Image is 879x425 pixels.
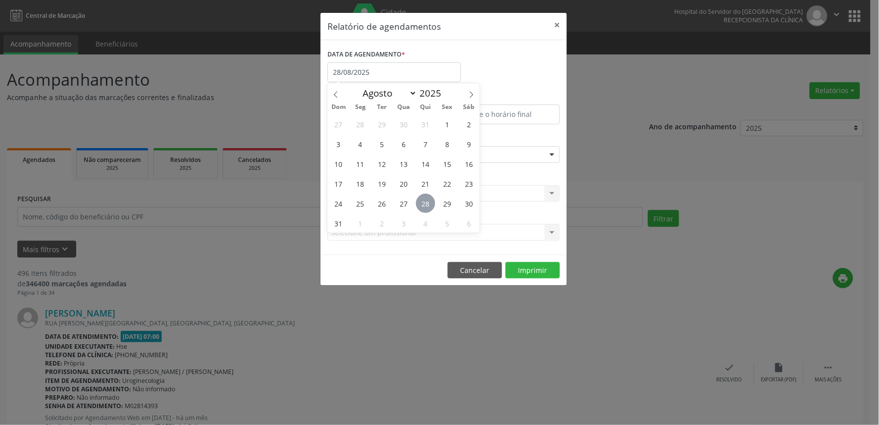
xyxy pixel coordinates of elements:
span: Agosto 12, 2025 [372,154,392,173]
span: Ter [371,104,393,110]
h5: Relatório de agendamentos [327,20,441,33]
span: Agosto 21, 2025 [416,174,435,193]
span: Agosto 7, 2025 [416,134,435,154]
span: Agosto 6, 2025 [394,134,414,154]
span: Setembro 6, 2025 [460,213,479,233]
span: Sex [436,104,458,110]
span: Agosto 10, 2025 [329,154,348,173]
button: Close [547,13,567,37]
span: Agosto 14, 2025 [416,154,435,173]
span: Julho 31, 2025 [416,114,435,134]
span: Agosto 24, 2025 [329,194,348,213]
span: Agosto 17, 2025 [329,174,348,193]
label: ATÉ [446,89,560,105]
span: Agosto 29, 2025 [438,194,457,213]
span: Agosto 18, 2025 [351,174,370,193]
input: Selecione uma data ou intervalo [327,62,461,82]
span: Agosto 1, 2025 [438,114,457,134]
span: Agosto 20, 2025 [394,174,414,193]
span: Agosto 15, 2025 [438,154,457,173]
span: Agosto 22, 2025 [438,174,457,193]
span: Agosto 28, 2025 [416,194,435,213]
span: Agosto 4, 2025 [351,134,370,154]
span: Julho 28, 2025 [351,114,370,134]
span: Agosto 30, 2025 [460,194,479,213]
input: Selecione o horário final [446,105,560,124]
span: Agosto 31, 2025 [329,213,348,233]
span: Agosto 19, 2025 [372,174,392,193]
span: Agosto 2, 2025 [460,114,479,134]
button: Cancelar [448,262,502,279]
span: Agosto 5, 2025 [372,134,392,154]
span: Qua [393,104,415,110]
span: Agosto 16, 2025 [460,154,479,173]
span: Agosto 25, 2025 [351,194,370,213]
span: Sáb [458,104,480,110]
input: Year [417,87,450,100]
span: Dom [327,104,349,110]
span: Julho 27, 2025 [329,114,348,134]
span: Seg [349,104,371,110]
span: Setembro 5, 2025 [438,213,457,233]
span: Setembro 1, 2025 [351,213,370,233]
button: Imprimir [506,262,560,279]
span: Julho 30, 2025 [394,114,414,134]
span: Setembro 3, 2025 [394,213,414,233]
span: Agosto 13, 2025 [394,154,414,173]
span: Qui [415,104,436,110]
span: Setembro 4, 2025 [416,213,435,233]
span: Agosto 26, 2025 [372,194,392,213]
span: Setembro 2, 2025 [372,213,392,233]
span: Agosto 27, 2025 [394,194,414,213]
label: DATA DE AGENDAMENTO [327,47,405,62]
span: Agosto 8, 2025 [438,134,457,154]
span: Agosto 3, 2025 [329,134,348,154]
span: Agosto 11, 2025 [351,154,370,173]
span: Agosto 9, 2025 [460,134,479,154]
select: Month [358,86,417,100]
span: Agosto 23, 2025 [460,174,479,193]
span: Julho 29, 2025 [372,114,392,134]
